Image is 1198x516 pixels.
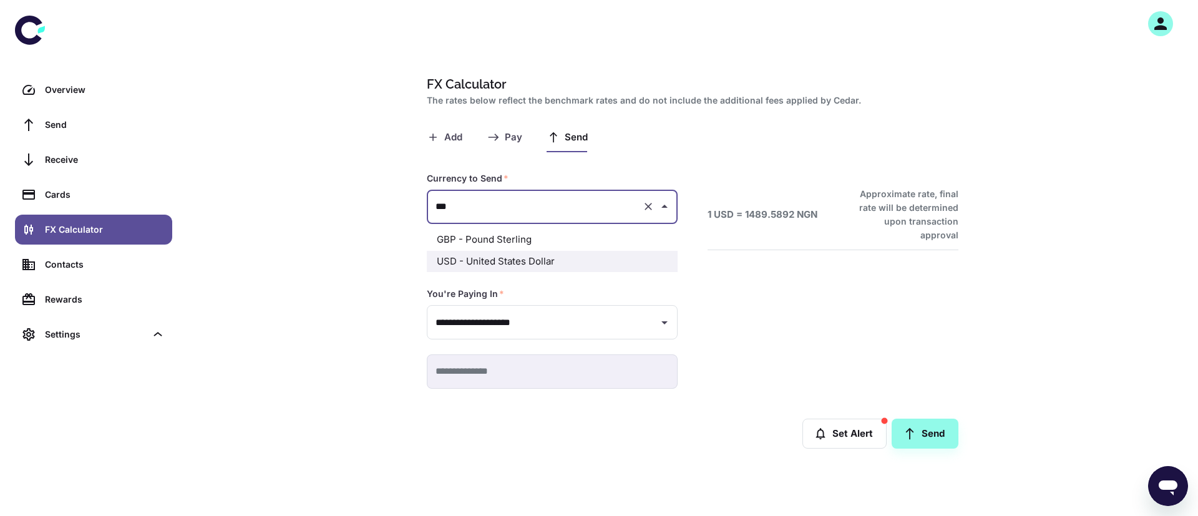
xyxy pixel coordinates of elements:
[427,75,953,94] h1: FX Calculator
[45,223,165,236] div: FX Calculator
[15,250,172,280] a: Contacts
[802,419,887,449] button: Set Alert
[45,118,165,132] div: Send
[15,75,172,105] a: Overview
[444,132,462,144] span: Add
[45,83,165,97] div: Overview
[45,293,165,306] div: Rewards
[656,198,673,215] button: Close
[505,132,522,144] span: Pay
[15,145,172,175] a: Receive
[656,314,673,331] button: Open
[15,319,172,349] div: Settings
[15,215,172,245] a: FX Calculator
[427,251,678,273] li: USD - United States Dollar
[427,229,678,251] li: GBP - Pound Sterling
[565,132,588,144] span: Send
[427,172,509,185] label: Currency to Send
[45,188,165,202] div: Cards
[892,419,958,449] button: Send
[845,187,958,242] h6: Approximate rate, final rate will be determined upon transaction approval
[427,94,953,107] h2: The rates below reflect the benchmark rates and do not include the additional fees applied by Cedar.
[640,198,657,215] button: Clear
[15,285,172,314] a: Rewards
[45,258,165,271] div: Contacts
[1148,466,1188,506] iframe: Button to launch messaging window
[15,110,172,140] a: Send
[45,328,146,341] div: Settings
[427,288,504,300] label: You're Paying In
[15,180,172,210] a: Cards
[45,153,165,167] div: Receive
[708,208,817,222] h6: 1 USD = 1489.5892 NGN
